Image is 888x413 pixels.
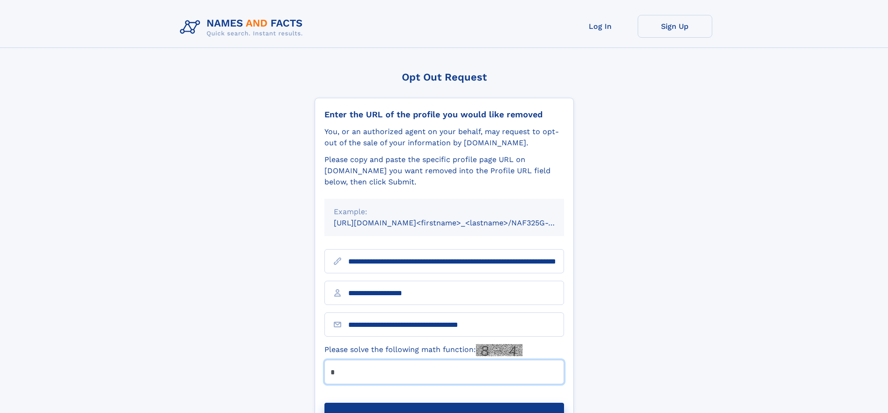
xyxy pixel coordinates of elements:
[324,154,564,188] div: Please copy and paste the specific profile page URL on [DOMAIN_NAME] you want removed into the Pr...
[324,344,523,356] label: Please solve the following math function:
[315,71,574,83] div: Opt Out Request
[176,15,310,40] img: Logo Names and Facts
[324,126,564,149] div: You, or an authorized agent on your behalf, may request to opt-out of the sale of your informatio...
[324,109,564,120] div: Enter the URL of the profile you would like removed
[334,206,555,217] div: Example:
[638,15,712,38] a: Sign Up
[334,218,582,227] small: [URL][DOMAIN_NAME]<firstname>_<lastname>/NAF325G-xxxxxxxx
[563,15,638,38] a: Log In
